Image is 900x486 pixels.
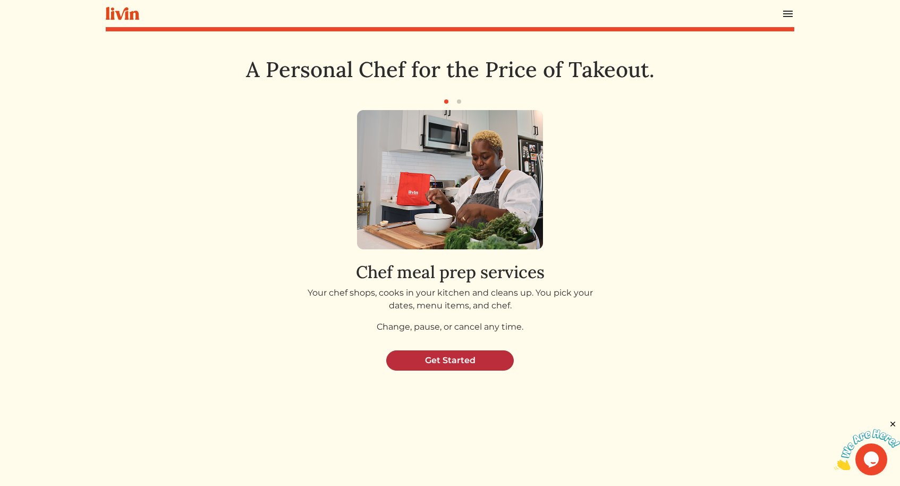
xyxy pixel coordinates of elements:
h1: A Personal Chef for the Price of Takeout. [192,57,708,82]
img: livin-logo-a0d97d1a881af30f6274990eb6222085a2533c92bbd1e4f22c21b4f0d0e3210c.svg [106,7,139,20]
h2: Chef meal prep services [296,262,604,282]
img: get_started_1-0a65ebd32e7c329797e27adf41642e3aafd0a893fca442ac9c35c8b44ad508ba.png [357,110,543,249]
img: menu_hamburger-cb6d353cf0ecd9f46ceae1c99ecbeb4a00e71ca567a856bd81f57e9d8c17bb26.svg [782,7,794,20]
p: Your chef shops, cooks in your kitchen and cleans up. You pick your dates, menu items, and chef. [296,287,604,312]
iframe: chat widget [834,420,900,470]
a: Get Started [386,350,514,371]
p: Change, pause, or cancel any time. [296,321,604,333]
